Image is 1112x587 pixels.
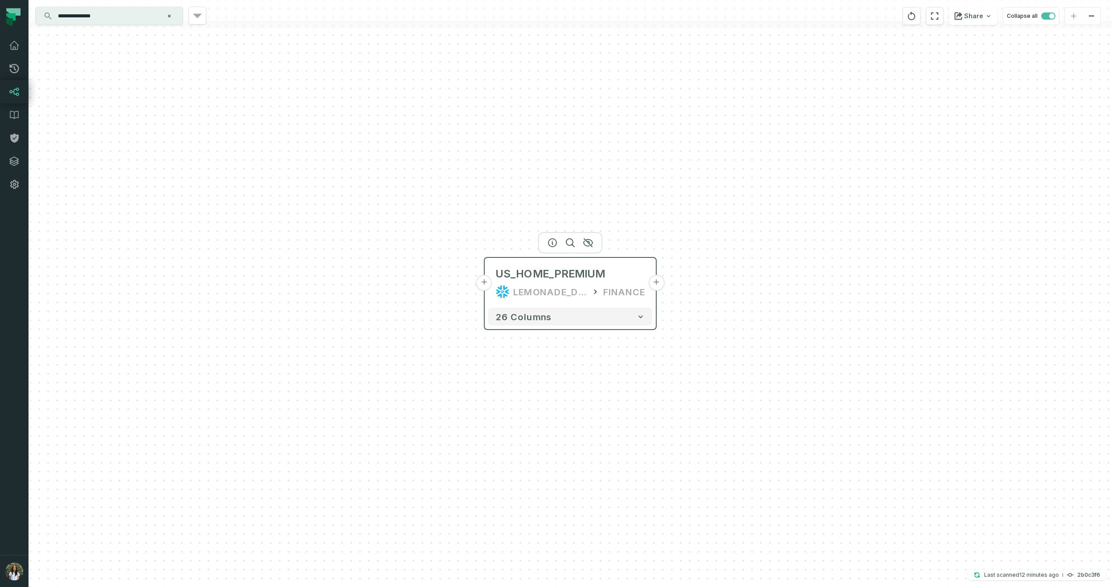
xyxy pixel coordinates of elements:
[5,563,23,580] img: avatar of Noa Gordon
[495,311,552,322] span: 26 columns
[513,285,587,299] div: LEMONADE_DWH
[949,7,998,25] button: Share
[968,570,1105,580] button: Last scanned[DATE] 12:31:00 PM2b0c3f6
[603,285,645,299] div: FINANCE
[476,275,492,291] button: +
[1003,7,1059,25] button: Collapse all
[1019,571,1059,578] relative-time: Sep 15, 2025, 12:31 PM GMT+3
[984,571,1059,579] p: Last scanned
[648,275,664,291] button: +
[1077,572,1100,578] h4: 2b0c3f6
[165,12,174,20] button: Clear search query
[1083,8,1100,25] button: zoom out
[495,267,605,281] div: US_HOME_PREMIUM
